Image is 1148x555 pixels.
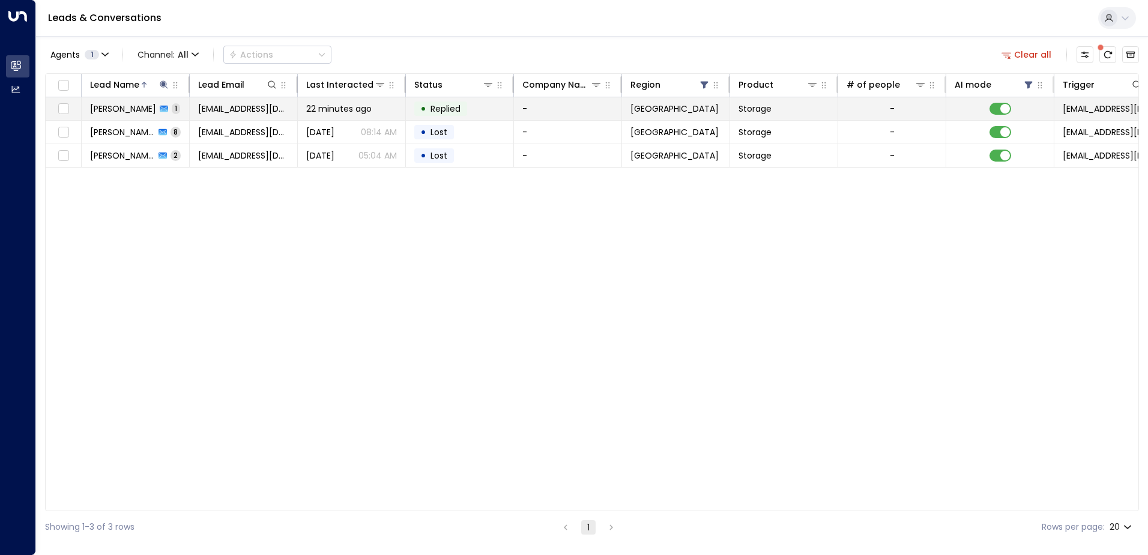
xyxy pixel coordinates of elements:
[997,46,1057,63] button: Clear all
[85,50,99,59] span: 1
[514,97,622,120] td: -
[198,77,278,92] div: Lead Email
[739,103,772,115] span: Storage
[890,103,895,115] div: -
[1122,46,1139,63] button: Archived Leads
[306,103,372,115] span: 22 minutes ago
[90,150,155,162] span: Finn Richardson
[90,126,155,138] span: Finn Howell
[178,50,189,59] span: All
[48,11,162,25] a: Leads & Conversations
[1077,46,1093,63] button: Customize
[514,121,622,144] td: -
[630,150,719,162] span: Birmingham
[431,126,447,138] span: Lost
[630,77,660,92] div: Region
[630,77,710,92] div: Region
[630,103,719,115] span: Birmingham
[229,49,273,60] div: Actions
[90,77,170,92] div: Lead Name
[171,150,181,160] span: 2
[198,103,289,115] span: blobbycat@live.com
[955,77,1035,92] div: AI mode
[431,150,447,162] span: Lost
[847,77,900,92] div: # of people
[522,77,602,92] div: Company Name
[890,126,895,138] div: -
[90,103,156,115] span: Daphne Finnegan
[890,150,895,162] div: -
[198,126,289,138] span: finnhowell5@yahoo.com
[414,77,494,92] div: Status
[45,46,113,63] button: Agents1
[223,46,331,64] button: Actions
[172,103,180,114] span: 1
[514,144,622,167] td: -
[306,126,334,138] span: Sep 09, 2025
[414,77,443,92] div: Status
[171,127,181,137] span: 8
[56,102,71,117] span: Toggle select row
[847,77,926,92] div: # of people
[558,520,619,535] nav: pagination navigation
[1063,77,1095,92] div: Trigger
[50,50,80,59] span: Agents
[361,126,397,138] p: 08:14 AM
[1110,518,1134,536] div: 20
[431,103,461,115] span: Replied
[420,145,426,166] div: •
[358,150,397,162] p: 05:04 AM
[306,150,334,162] span: Sep 23, 2025
[739,150,772,162] span: Storage
[198,77,244,92] div: Lead Email
[56,125,71,140] span: Toggle select row
[955,77,991,92] div: AI mode
[133,46,204,63] button: Channel:All
[1063,77,1143,92] div: Trigger
[581,520,596,535] button: page 1
[45,521,134,533] div: Showing 1-3 of 3 rows
[630,126,719,138] span: Birmingham
[739,126,772,138] span: Storage
[223,46,331,64] div: Button group with a nested menu
[1099,46,1116,63] span: There are new threads available. Refresh the grid to view the latest updates.
[739,77,773,92] div: Product
[56,148,71,163] span: Toggle select row
[306,77,386,92] div: Last Interacted
[420,122,426,142] div: •
[306,77,373,92] div: Last Interacted
[1042,521,1105,533] label: Rows per page:
[90,77,139,92] div: Lead Name
[198,150,289,162] span: finnlayswift11@gmail.com
[420,99,426,119] div: •
[56,78,71,93] span: Toggle select all
[522,77,590,92] div: Company Name
[739,77,818,92] div: Product
[133,46,204,63] span: Channel:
